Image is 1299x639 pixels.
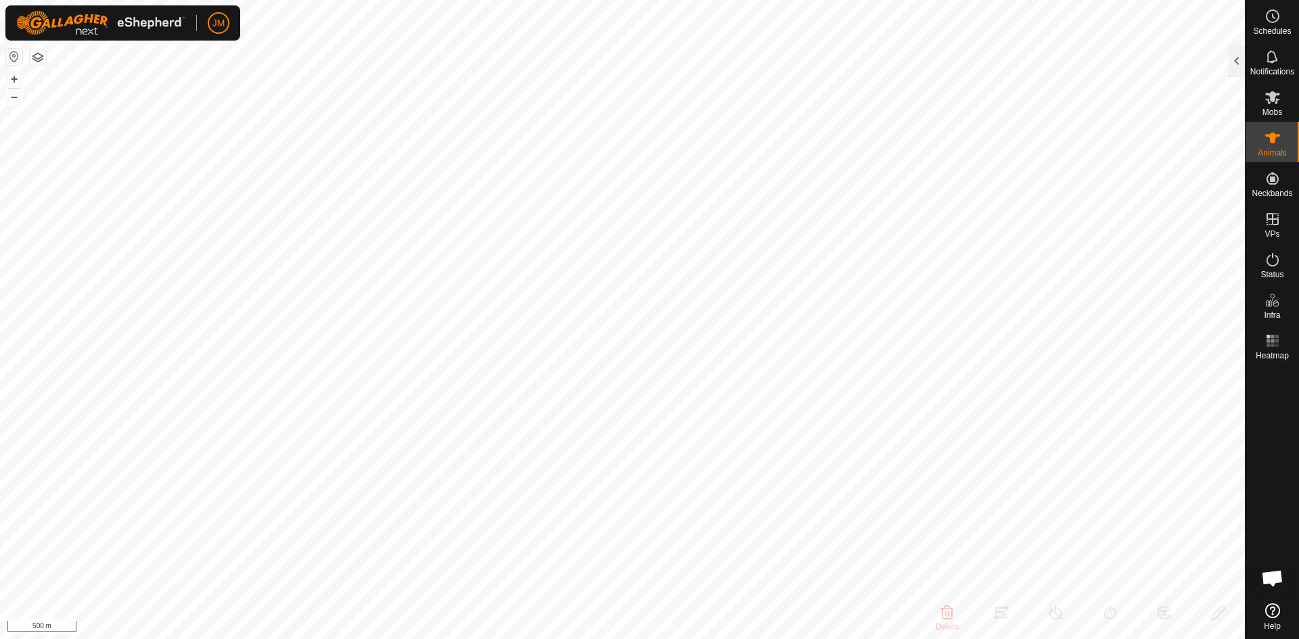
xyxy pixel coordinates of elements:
img: Gallagher Logo [16,11,185,35]
span: Heatmap [1256,352,1289,360]
span: JM [212,16,225,30]
span: Help [1264,622,1281,630]
span: Infra [1264,311,1280,319]
a: Help [1246,598,1299,636]
span: Schedules [1253,27,1291,35]
span: Neckbands [1252,189,1292,197]
button: – [6,89,22,105]
button: Reset Map [6,49,22,65]
a: Privacy Policy [569,621,620,634]
span: Mobs [1262,108,1282,116]
span: Animals [1258,149,1287,157]
a: Contact Us [636,621,676,634]
button: Map Layers [30,49,46,66]
span: Notifications [1250,68,1294,76]
span: Status [1260,270,1283,279]
div: Open chat [1252,558,1293,598]
button: + [6,71,22,87]
span: VPs [1264,230,1279,238]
